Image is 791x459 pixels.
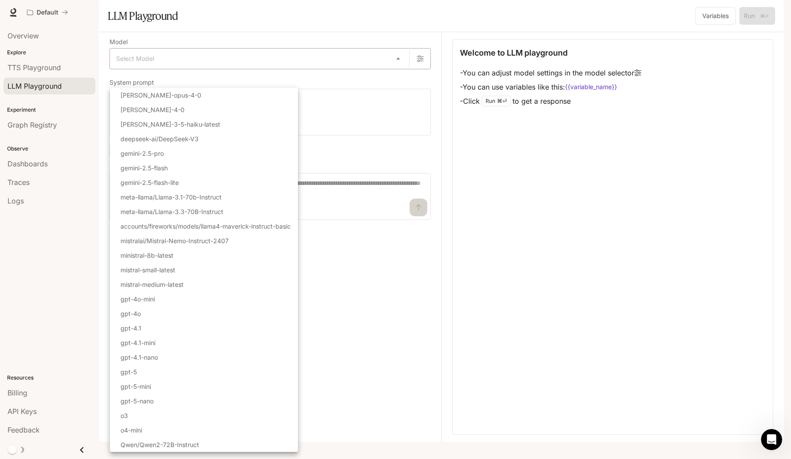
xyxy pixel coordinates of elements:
p: [PERSON_NAME]-opus-4-0 [121,90,201,100]
p: o3 [121,411,128,420]
p: mistral-medium-latest [121,280,184,289]
p: mistralai/Mistral-Nemo-Instruct-2407 [121,236,229,245]
p: [PERSON_NAME]-4-0 [121,105,185,114]
p: gpt-5-nano [121,396,154,406]
p: o4-mini [121,425,142,435]
p: gemini-2.5-flash-lite [121,178,179,187]
p: ministral-8b-latest [121,251,173,260]
p: accounts/fireworks/models/llama4-maverick-instruct-basic [121,222,291,231]
p: gpt-4.1-nano [121,353,158,362]
p: gpt-5 [121,367,137,376]
p: mistral-small-latest [121,265,175,275]
p: gpt-5-mini [121,382,151,391]
p: [PERSON_NAME]-3-5-haiku-latest [121,120,220,129]
p: gpt-4o-mini [121,294,155,304]
p: meta-llama/Llama-3.1-70b-Instruct [121,192,222,202]
p: deepseek-ai/DeepSeek-V3 [121,134,199,143]
p: gemini-2.5-pro [121,149,164,158]
p: gpt-4o [121,309,141,318]
iframe: Intercom live chat [761,429,782,450]
p: Qwen/Qwen2-72B-Instruct [121,440,199,449]
p: gpt-4.1-mini [121,338,155,347]
p: gpt-4.1 [121,324,141,333]
p: gemini-2.5-flash [121,163,168,173]
p: meta-llama/Llama-3.3-70B-Instruct [121,207,223,216]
